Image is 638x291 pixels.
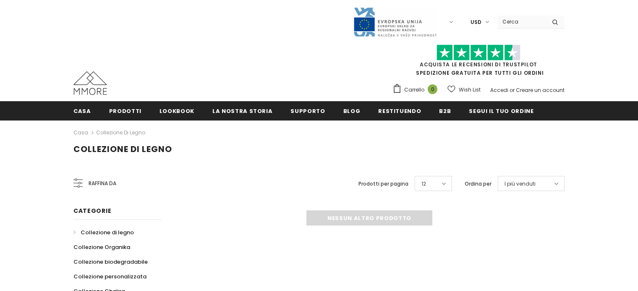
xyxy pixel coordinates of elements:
span: Segui il tuo ordine [469,107,533,115]
a: supporto [290,101,325,120]
a: B2B [439,101,451,120]
span: Collezione di legno [81,228,134,236]
span: Restituendo [378,107,421,115]
img: Javni Razpis [353,7,437,37]
a: Restituendo [378,101,421,120]
span: Casa [73,107,91,115]
span: Blog [343,107,361,115]
a: La nostra storia [212,101,272,120]
label: Ordina per [465,180,492,188]
a: Carrello 0 [392,84,442,96]
span: or [510,87,515,94]
span: Collezione personalizzata [73,273,146,281]
a: Blog [343,101,361,120]
a: Prodotti [109,101,141,120]
a: Collezione di legno [73,225,134,240]
span: Prodotti [109,107,141,115]
span: I più venduti [505,180,536,188]
span: 0 [428,84,437,94]
span: Lookbook [159,107,194,115]
a: Collezione di legno [96,129,145,136]
label: Prodotti per pagina [358,180,408,188]
span: Collezione Organika [73,243,130,251]
a: Accedi [490,87,508,94]
span: Wish List [459,86,481,94]
a: Collezione biodegradabile [73,254,148,269]
span: La nostra storia [212,107,272,115]
img: Casi MMORE [73,71,107,95]
a: Creare un account [516,87,565,94]
span: supporto [290,107,325,115]
a: Segui il tuo ordine [469,101,533,120]
span: SPEDIZIONE GRATUITA PER TUTTI GLI ORDINI [392,48,565,76]
a: Wish List [447,82,481,97]
a: Lookbook [159,101,194,120]
a: Collezione Organika [73,240,130,254]
a: Collezione personalizzata [73,269,146,284]
span: Collezione di legno [73,143,172,155]
a: Casa [73,101,91,120]
span: Categorie [73,207,111,215]
input: Search Site [497,16,546,28]
a: Javni Razpis [353,18,437,25]
img: Fidati di Pilot Stars [437,45,520,61]
span: Raffina da [89,179,116,188]
span: Carrello [404,86,424,94]
a: Casa [73,128,88,138]
span: B2B [439,107,451,115]
a: Acquista le recensioni di TrustPilot [420,61,537,68]
span: USD [471,18,481,26]
span: 12 [421,180,426,188]
span: Collezione biodegradabile [73,258,148,266]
